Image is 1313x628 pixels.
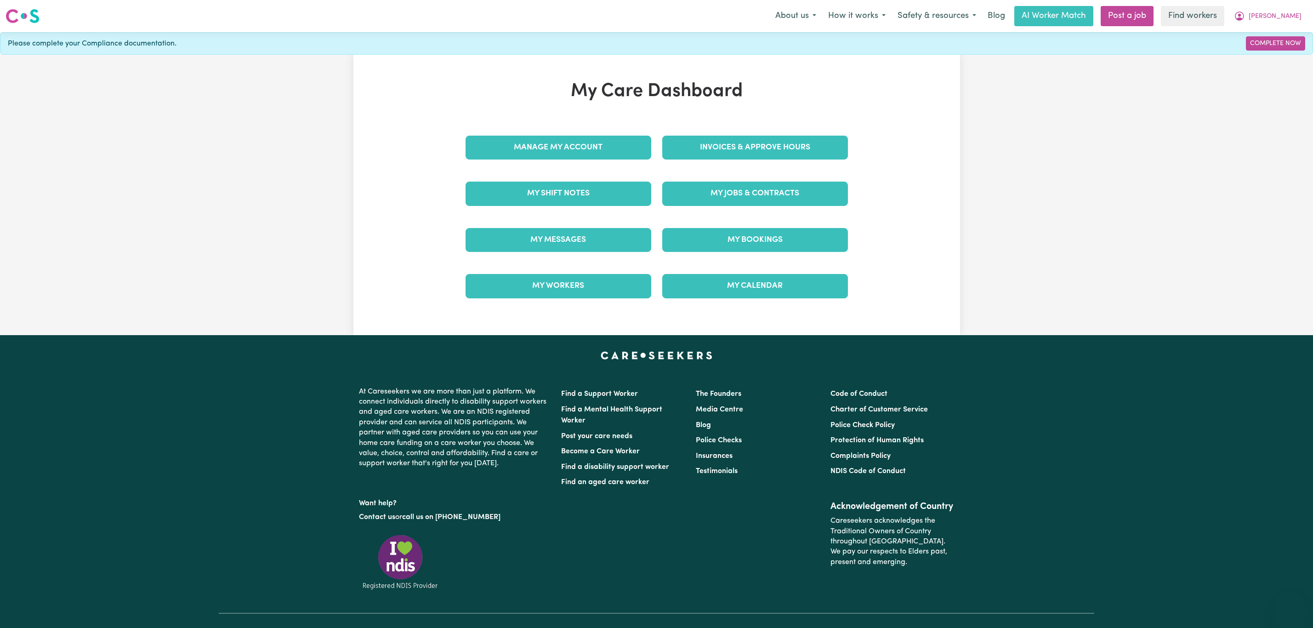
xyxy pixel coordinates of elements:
[1014,6,1093,26] a: AI Worker Match
[6,8,40,24] img: Careseekers logo
[6,6,40,27] a: Careseekers logo
[601,352,712,359] a: Careseekers home page
[830,512,954,571] p: Careseekers acknowledges the Traditional Owners of Country throughout [GEOGRAPHIC_DATA]. We pay o...
[561,433,632,440] a: Post your care needs
[830,406,928,413] a: Charter of Customer Service
[696,452,733,460] a: Insurances
[830,501,954,512] h2: Acknowledgement of Country
[1276,591,1306,621] iframe: Button to launch messaging window, conversation in progress
[696,437,742,444] a: Police Checks
[561,406,662,424] a: Find a Mental Health Support Worker
[982,6,1011,26] a: Blog
[1246,36,1305,51] a: Complete Now
[466,228,651,252] a: My Messages
[561,390,638,398] a: Find a Support Worker
[402,514,500,521] a: call us on [PHONE_NUMBER]
[769,6,822,26] button: About us
[1101,6,1154,26] a: Post a job
[696,468,738,475] a: Testimonials
[662,136,848,160] a: Invoices & Approve Hours
[359,383,550,473] p: At Careseekers we are more than just a platform. We connect individuals directly to disability su...
[830,468,906,475] a: NDIS Code of Conduct
[1161,6,1224,26] a: Find workers
[460,80,853,103] h1: My Care Dashboard
[561,479,649,486] a: Find an aged care worker
[696,390,741,398] a: The Founders
[359,508,550,526] p: or
[696,406,743,413] a: Media Centre
[830,422,895,429] a: Police Check Policy
[892,6,982,26] button: Safety & resources
[662,228,848,252] a: My Bookings
[466,136,651,160] a: Manage My Account
[662,274,848,298] a: My Calendar
[466,274,651,298] a: My Workers
[359,495,550,508] p: Want help?
[8,38,176,49] span: Please complete your Compliance documentation.
[466,182,651,206] a: My Shift Notes
[561,448,640,455] a: Become a Care Worker
[359,514,395,521] a: Contact us
[696,422,711,429] a: Blog
[1249,11,1302,22] span: [PERSON_NAME]
[662,182,848,206] a: My Jobs & Contracts
[830,437,924,444] a: Protection of Human Rights
[830,452,891,460] a: Complaints Policy
[359,533,442,591] img: Registered NDIS provider
[822,6,892,26] button: How it works
[830,390,887,398] a: Code of Conduct
[561,463,669,471] a: Find a disability support worker
[1228,6,1307,26] button: My Account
